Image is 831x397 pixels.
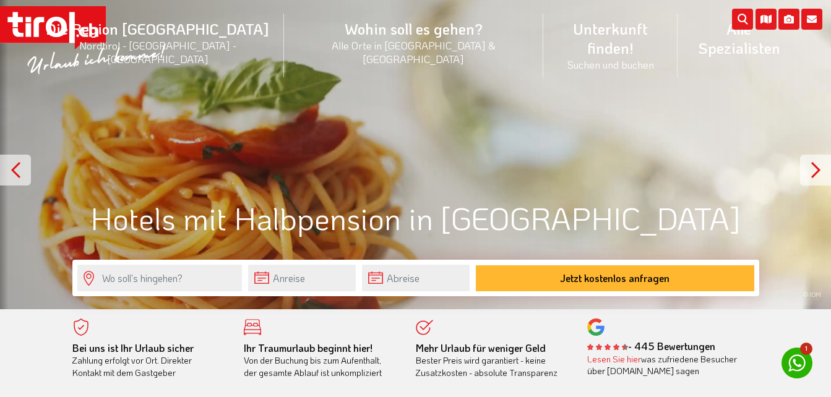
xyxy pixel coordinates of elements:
[587,339,715,352] b: - 445 Bewertungen
[416,342,569,379] div: Bester Preis wird garantiert - keine Zusatzkosten - absolute Transparenz
[801,9,822,30] i: Kontakt
[800,343,812,355] span: 1
[756,9,777,30] i: Karte öffnen
[476,265,754,291] button: Jetzt kostenlos anfragen
[299,38,528,66] small: Alle Orte in [GEOGRAPHIC_DATA] & [GEOGRAPHIC_DATA]
[416,341,546,354] b: Mehr Urlaub für weniger Geld
[244,341,372,354] b: Ihr Traumurlaub beginnt hier!
[31,6,284,79] a: Die Region [GEOGRAPHIC_DATA]Nordtirol - [GEOGRAPHIC_DATA] - [GEOGRAPHIC_DATA]
[587,353,741,377] div: was zufriedene Besucher über [DOMAIN_NAME] sagen
[284,6,543,79] a: Wohin soll es gehen?Alle Orte in [GEOGRAPHIC_DATA] & [GEOGRAPHIC_DATA]
[781,348,812,378] a: 1
[778,9,799,30] i: Fotogalerie
[678,6,800,71] a: Alle Spezialisten
[362,265,470,291] input: Abreise
[248,265,356,291] input: Anreise
[72,342,226,379] div: Zahlung erfolgt vor Ort. Direkter Kontakt mit dem Gastgeber
[72,201,759,235] h1: Hotels mit Halbpension in [GEOGRAPHIC_DATA]
[587,353,641,365] a: Lesen Sie hier
[72,341,194,354] b: Bei uns ist Ihr Urlaub sicher
[77,265,242,291] input: Wo soll's hingehen?
[558,58,663,71] small: Suchen und buchen
[244,342,397,379] div: Von der Buchung bis zum Aufenthalt, der gesamte Ablauf ist unkompliziert
[46,38,269,66] small: Nordtirol - [GEOGRAPHIC_DATA] - [GEOGRAPHIC_DATA]
[543,6,678,85] a: Unterkunft finden!Suchen und buchen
